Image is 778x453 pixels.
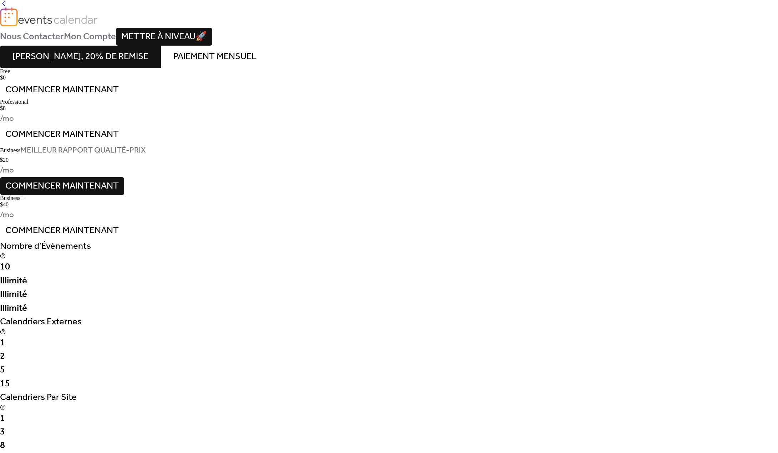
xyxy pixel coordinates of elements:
img: logotype [18,12,98,26]
span: Commencer Maintenant [5,128,119,141]
button: Paiement Mensuel [161,46,269,68]
span: Commencer Maintenant [5,83,119,97]
span: [PERSON_NAME], 20% de remise [12,50,148,64]
span: Mettre à niveau 🚀 [121,30,207,44]
span: Mon Compte [64,30,116,44]
span: MEILLEUR RAPPORT QUALITÉ-PRIX [20,144,146,157]
a: Mon Compte [64,34,116,40]
span: Commencer Maintenant [5,224,119,238]
span: Paiement Mensuel [173,50,256,64]
span: Commencer Maintenant [5,180,119,193]
button: Mettre à niveau🚀 [116,28,212,46]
